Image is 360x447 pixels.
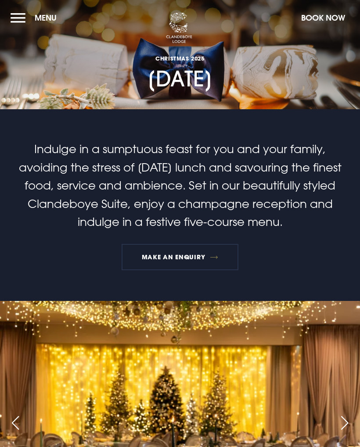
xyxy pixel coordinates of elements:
button: Menu [11,8,61,27]
div: Previous slide [4,413,26,433]
img: Clandeboye Lodge [166,13,192,43]
span: Menu [35,13,57,23]
a: MAKE AN ENQUIRY [122,244,238,270]
button: Book Now [297,8,349,27]
p: Indulge in a sumptuous feast for you and your family, avoiding the stress of [DATE] lunch and sav... [11,140,349,231]
div: Next slide [334,413,356,433]
span: CHRISTMAS 2025 [147,55,213,62]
